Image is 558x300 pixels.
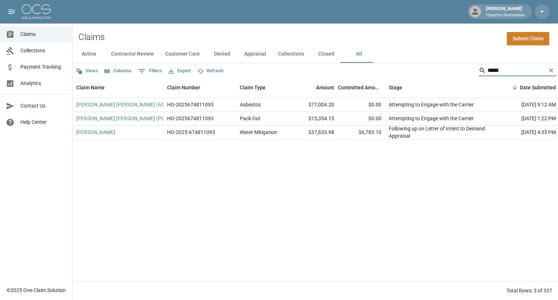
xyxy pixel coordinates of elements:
button: Refresh [195,65,225,77]
div: $0.00 [338,98,385,112]
button: Denied [206,45,238,63]
div: Stage [389,77,402,98]
a: Submit Claim [507,32,549,45]
div: Amount [291,77,338,98]
a: [PERSON_NAME] [PERSON_NAME] (ASB) [76,101,169,108]
div: $77,004.20 [291,98,338,112]
div: $15,354.15 [291,112,338,126]
div: [PERSON_NAME] [483,5,527,18]
div: Committed Amount [338,77,381,98]
button: Clear [546,65,557,76]
a: [PERSON_NAME] [76,129,115,136]
div: HO-2025674811093 [167,101,214,108]
span: Claims [20,31,66,38]
div: Stage [385,77,494,98]
span: Collections [20,47,66,54]
div: Pack Out [240,115,260,122]
button: Collections [272,45,310,63]
div: Total Rows: 3 of 337 [506,287,552,294]
span: Help Center [20,118,66,126]
div: Water Mitigation [240,129,277,136]
div: Attempting to Engage with the Carrier [389,101,474,108]
div: Amount [316,77,334,98]
div: Attempting to Engage with the Carrier [389,115,474,122]
div: Claim Name [76,77,105,98]
a: [PERSON_NAME] [PERSON_NAME] (PO) [76,115,167,122]
button: Active [73,45,105,63]
button: All [343,45,375,63]
div: Following up on Letter of Intent to Demand Appraisal [389,125,490,139]
div: © 2025 One Claim Solution [7,287,66,294]
div: HO-2025674811093 [167,115,214,122]
div: Date Submitted [520,77,556,98]
div: $0.00 [338,112,385,126]
div: Claim Name [73,77,163,98]
span: Payment Tracking [20,63,66,71]
div: Claim Type [240,77,266,98]
span: Contact Us [20,102,66,110]
button: open drawer [4,4,19,19]
span: Analytics [20,80,66,87]
img: ocs-logo-white-transparent.png [22,4,51,19]
div: Claim Number [163,77,236,98]
div: Committed Amount [338,77,385,98]
button: Select columns [103,65,133,77]
button: Contractor Review [105,45,159,63]
button: Sort [510,82,520,93]
button: Closed [310,45,343,63]
h2: Claims [78,32,105,42]
div: Search [479,65,557,78]
div: $37,633.98 [291,126,338,139]
button: Views [74,65,100,77]
div: Claim Number [167,77,200,98]
p: HyperDry Restoration [486,12,525,19]
button: Export [167,65,193,77]
button: Customer Care [159,45,206,63]
div: dynamic tabs [73,45,558,63]
div: $6,783.10 [338,126,385,139]
div: Asbestos [240,101,261,108]
button: Show filters [136,65,164,77]
button: Appraisal [238,45,272,63]
div: HO-2025-674811093 [167,129,215,136]
div: Claim Type [236,77,291,98]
